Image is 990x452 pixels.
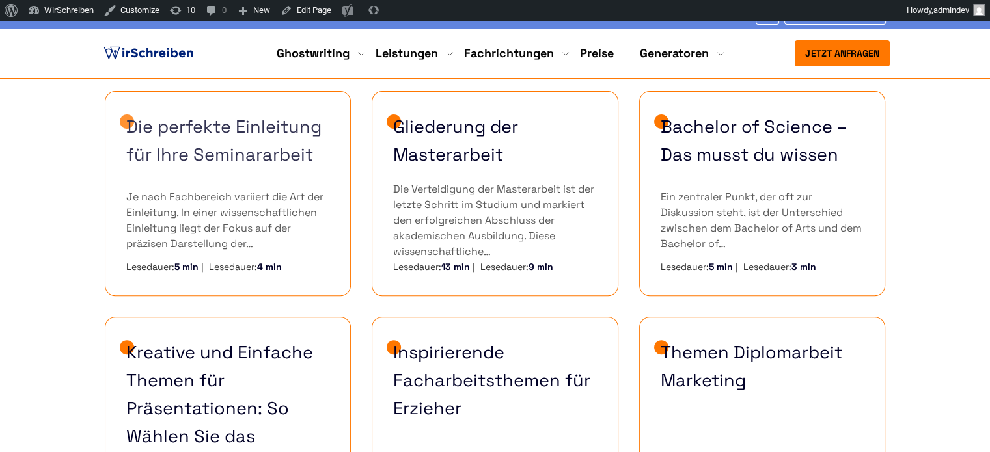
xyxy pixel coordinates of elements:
span: admindev [933,5,969,15]
a: Ghostwriting [277,46,350,61]
div: Lesedauer: ❘ Lesedauer: [393,259,597,274]
a: Inspirierende Facharbeitsthemen für Erzieher [393,338,597,423]
a: Die perfekte Einleitung für Ihre Seminararbeit [126,113,330,168]
img: logo ghostwriter-österreich [101,44,196,63]
strong: 4 min [257,261,282,273]
strong: 5 min [709,261,733,273]
button: Jetzt anfragen [795,40,890,66]
a: Gliederung der Masterarbeit [393,113,597,168]
a: Generatoren [640,46,709,61]
a: Bachelor of Science – Das musst du wissen [661,113,864,168]
p: Ein zentraler Punkt, der oft zur Diskussion steht, ist der Unterschied zwischen dem Bachelor of A... [661,189,864,252]
a: Fachrichtungen [464,46,554,61]
a: Preise [580,46,614,60]
strong: 5 min [174,261,199,273]
strong: 13 min [441,261,470,273]
a: Leistungen [376,46,438,61]
div: Lesedauer: ❘ Lesedauer: [661,259,864,274]
p: Je nach Fachbereich variiert die Art der Einleitung. In einer wissenschaftlichen Einleitung liegt... [126,189,330,252]
strong: 9 min [529,261,553,273]
p: Die Verteidigung der Masterarbeit ist der letzte Schritt im Studium und markiert den erfolgreiche... [393,181,597,259]
div: Lesedauer: ❘ Lesedauer: [126,259,330,274]
a: Themen Diplomarbeit Marketing [661,338,864,394]
strong: 3 min [791,261,816,273]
